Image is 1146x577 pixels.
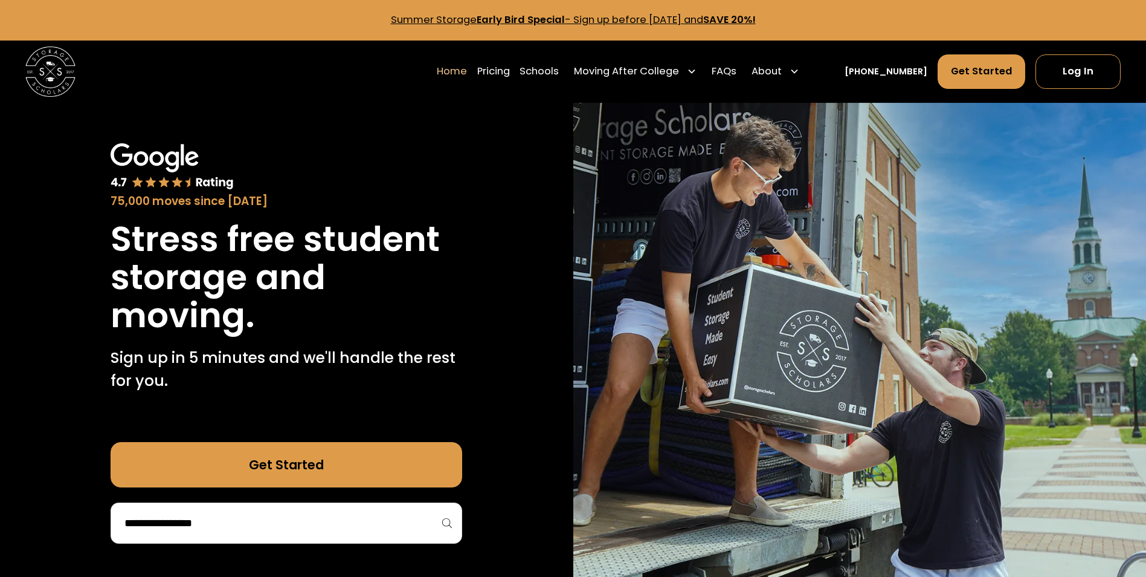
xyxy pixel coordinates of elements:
[111,442,462,487] a: Get Started
[569,54,702,89] div: Moving After College
[703,13,756,27] strong: SAVE 20%!
[391,13,756,27] a: Summer StorageEarly Bird Special- Sign up before [DATE] andSAVE 20%!
[437,54,467,89] a: Home
[712,54,736,89] a: FAQs
[1035,54,1121,88] a: Log In
[477,13,565,27] strong: Early Bird Special
[111,220,462,334] h1: Stress free student storage and moving.
[111,193,462,210] div: 75,000 moves since [DATE]
[111,143,234,191] img: Google 4.7 star rating
[938,54,1026,88] a: Get Started
[520,54,559,89] a: Schools
[25,47,76,97] img: Storage Scholars main logo
[752,64,782,79] div: About
[477,54,510,89] a: Pricing
[574,64,679,79] div: Moving After College
[747,54,805,89] div: About
[111,347,462,392] p: Sign up in 5 minutes and we'll handle the rest for you.
[845,65,927,79] a: [PHONE_NUMBER]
